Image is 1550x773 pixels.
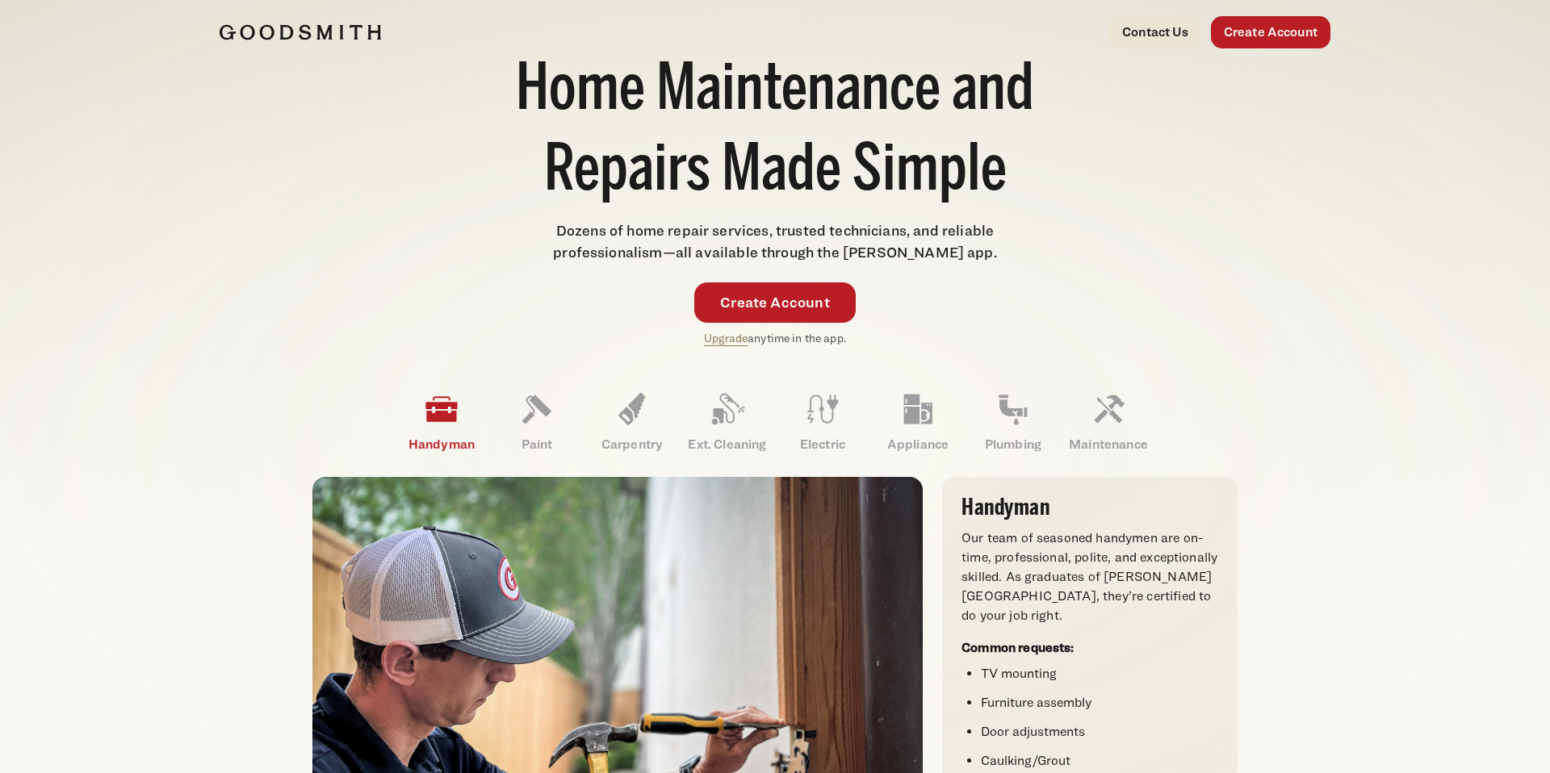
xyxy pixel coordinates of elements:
[961,640,1075,655] strong: Common requests:
[489,435,584,454] p: Paint
[394,435,489,454] p: Handyman
[1211,16,1330,48] a: Create Account
[1109,16,1201,48] a: Contact Us
[704,331,748,345] a: Upgrade
[981,693,1218,712] li: Furniture assembly
[394,380,489,464] a: Handyman
[966,435,1061,454] p: Plumbing
[704,329,846,348] p: anytime in the app.
[981,664,1218,683] li: TV mounting
[584,435,680,454] p: Carpentry
[584,380,680,464] a: Carpentry
[981,722,1218,742] li: Door adjustments
[489,380,584,464] a: Paint
[775,435,870,454] p: Electric
[775,380,870,464] a: Electric
[694,282,856,323] a: Create Account
[497,52,1053,213] h1: Home Maintenance and Repairs Made Simple
[553,222,997,261] span: Dozens of home repair services, trusted technicians, and reliable professionalism—all available t...
[1061,380,1156,464] a: Maintenance
[870,435,966,454] p: Appliance
[961,496,1218,519] h3: Handyman
[680,435,775,454] p: Ext. Cleaning
[981,751,1218,771] li: Caulking/Grout
[870,380,966,464] a: Appliance
[961,529,1218,625] p: Our team of seasoned handymen are on-time, professional, polite, and exceptionally skilled. As gr...
[220,24,381,40] img: Goodsmith
[966,380,1061,464] a: Plumbing
[680,380,775,464] a: Ext. Cleaning
[1061,435,1156,454] p: Maintenance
